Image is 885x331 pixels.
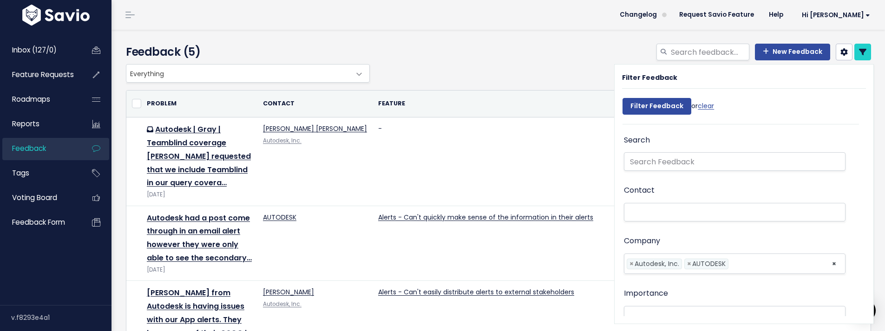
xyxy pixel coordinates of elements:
[791,8,878,22] a: Hi [PERSON_NAME]
[2,187,77,208] a: Voting Board
[2,212,77,233] a: Feedback form
[635,259,679,268] span: Autodesk, Inc.
[2,138,77,159] a: Feedback
[126,65,351,82] span: Everything
[684,259,728,269] li: AUTODESK
[126,44,365,60] h4: Feedback (5)
[263,124,367,133] a: [PERSON_NAME] [PERSON_NAME]
[147,124,251,188] a: Autodesk | Gray | Teamblind coverage [PERSON_NAME] requested that we include Teamblind in our que...
[147,213,252,263] a: Autodesk had a post come through in an email alert however they were only able to see the secondary…
[623,98,691,115] input: Filter Feedback
[670,44,749,60] input: Search feedback...
[12,45,57,55] span: Inbox (127/0)
[832,254,837,273] span: ×
[11,305,111,330] div: v.f8293e4a1
[2,64,77,85] a: Feature Requests
[126,64,370,83] span: Everything
[378,213,593,222] a: Alerts - Can't quickly make sense of the information in their alerts
[20,5,92,26] img: logo-white.9d6f32f41409.svg
[687,259,691,269] span: ×
[2,39,77,61] a: Inbox (127/0)
[12,143,46,153] span: Feedback
[624,234,660,248] label: Company
[373,117,618,206] td: -
[624,134,650,147] label: Search
[672,8,761,22] a: Request Savio Feature
[629,259,634,269] span: ×
[12,217,65,227] span: Feedback form
[624,152,846,171] input: Search Feedback
[761,8,791,22] a: Help
[257,91,373,117] th: Contact
[620,12,657,18] span: Changelog
[12,168,29,178] span: Tags
[755,44,830,60] a: New Feedback
[624,184,655,197] label: Contact
[12,119,39,129] span: Reports
[2,162,77,184] a: Tags
[12,70,74,79] span: Feature Requests
[802,12,870,19] span: Hi [PERSON_NAME]
[263,137,302,144] a: Autodesk, Inc.
[692,259,726,268] span: AUTODESK
[627,259,682,269] li: Autodesk, Inc.
[263,287,314,297] a: [PERSON_NAME]
[263,300,302,308] a: Autodesk, Inc.
[141,91,257,117] th: Problem
[623,93,714,124] div: or
[12,193,57,202] span: Voting Board
[147,265,252,275] div: [DATE]
[2,89,77,110] a: Roadmaps
[624,287,668,300] label: Importance
[2,113,77,135] a: Reports
[698,101,714,110] a: clear
[622,73,677,82] strong: Filter Feedback
[147,190,252,200] div: [DATE]
[263,213,296,222] a: AUTODESK
[373,91,618,117] th: Feature
[378,287,574,297] a: Alerts - Can't easily distribute alerts to external stakeholders
[12,94,50,104] span: Roadmaps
